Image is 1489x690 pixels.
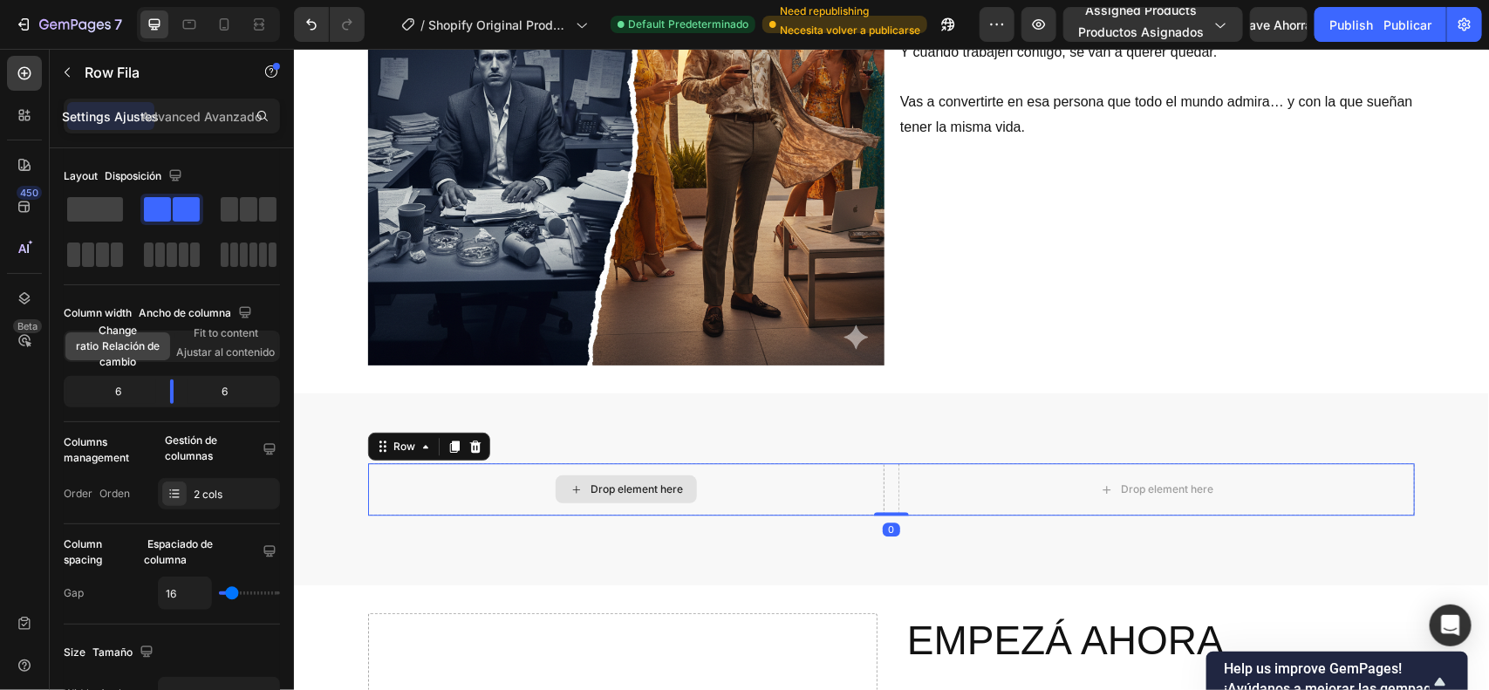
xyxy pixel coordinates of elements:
sider-trans-text: Ancho de columna [139,306,231,319]
span: Shopify Original Product Template [428,16,569,34]
sider-trans-text: Tamaño [92,646,133,659]
span: Need republishing [780,3,920,45]
div: Row [96,390,125,406]
sider-trans-text: Publicar [1383,17,1431,32]
button: SaveAhorrar [1250,7,1308,42]
button: Assigned ProductsProductos asignados [1063,7,1243,42]
div: Gap [64,585,87,601]
sider-trans-text: Predeterminado [668,17,748,31]
p: 7 [114,14,122,35]
div: 6 [188,379,277,404]
sider-trans-text: Espaciado de columna [145,537,214,566]
div: Drop element here [297,434,389,447]
sider-trans-text: Ajustar al contenido [177,345,276,359]
p: Vas a convertirte en esa persona que todo el mundo admira… y con la que sueñan tener la misma vida. [606,41,1119,92]
input: Auto [159,577,211,609]
div: 6 [67,379,156,404]
div: Beta [13,319,42,333]
p: Advanced [141,107,262,126]
div: Column width [64,302,256,325]
button: PublishPublicar [1315,7,1446,42]
div: 0 [589,474,606,488]
p: Settings [63,107,160,126]
div: Layout [64,165,186,188]
sider-trans-text: Orden [99,487,130,500]
div: Column spacing [64,536,280,568]
iframe: Design area [294,49,1489,690]
span: Fit to content [177,325,276,367]
div: Publish [1329,16,1431,34]
h2: EMPEZÁ AHORA [611,564,1121,620]
sider-trans-text: Necesita volver a publicarse [780,24,920,37]
sider-trans-text: Relación de cambio [99,339,160,368]
div: Size [64,641,157,665]
div: Columns management [64,429,280,471]
span: Default [628,17,748,32]
button: 7 [7,7,130,42]
div: Undo/Redo [294,7,365,42]
span: Change ratio [65,323,170,370]
div: 2 cols [194,487,276,502]
sider-trans-text: Gestión de columnas [165,434,217,462]
div: Open Intercom Messenger [1430,605,1472,646]
sider-trans-text: Ajustes [115,109,160,124]
div: Order [64,486,130,502]
span: / [420,16,425,34]
sider-trans-text: Disposición [105,169,161,182]
p: Row [85,62,233,83]
sider-trans-text: Ahorrar [1274,17,1316,32]
sider-trans-text: Fila [117,64,140,81]
span: Save [1241,17,1316,32]
sider-trans-text: Avanzado [204,109,262,124]
div: 450 [17,186,42,200]
sider-trans-text: Productos asignados [1078,24,1204,39]
span: Assigned Products [1078,1,1204,48]
div: Drop element here [827,434,919,447]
